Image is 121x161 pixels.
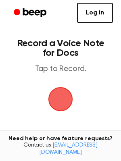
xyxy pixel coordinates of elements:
[8,5,54,21] a: Beep
[15,64,106,74] p: Tap to Record.
[48,87,73,111] button: Beep Logo
[39,143,98,155] a: [EMAIL_ADDRESS][DOMAIN_NAME]
[5,142,116,156] span: Contact us
[15,39,106,58] h1: Record a Voice Note for Docs
[77,3,113,23] a: Log in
